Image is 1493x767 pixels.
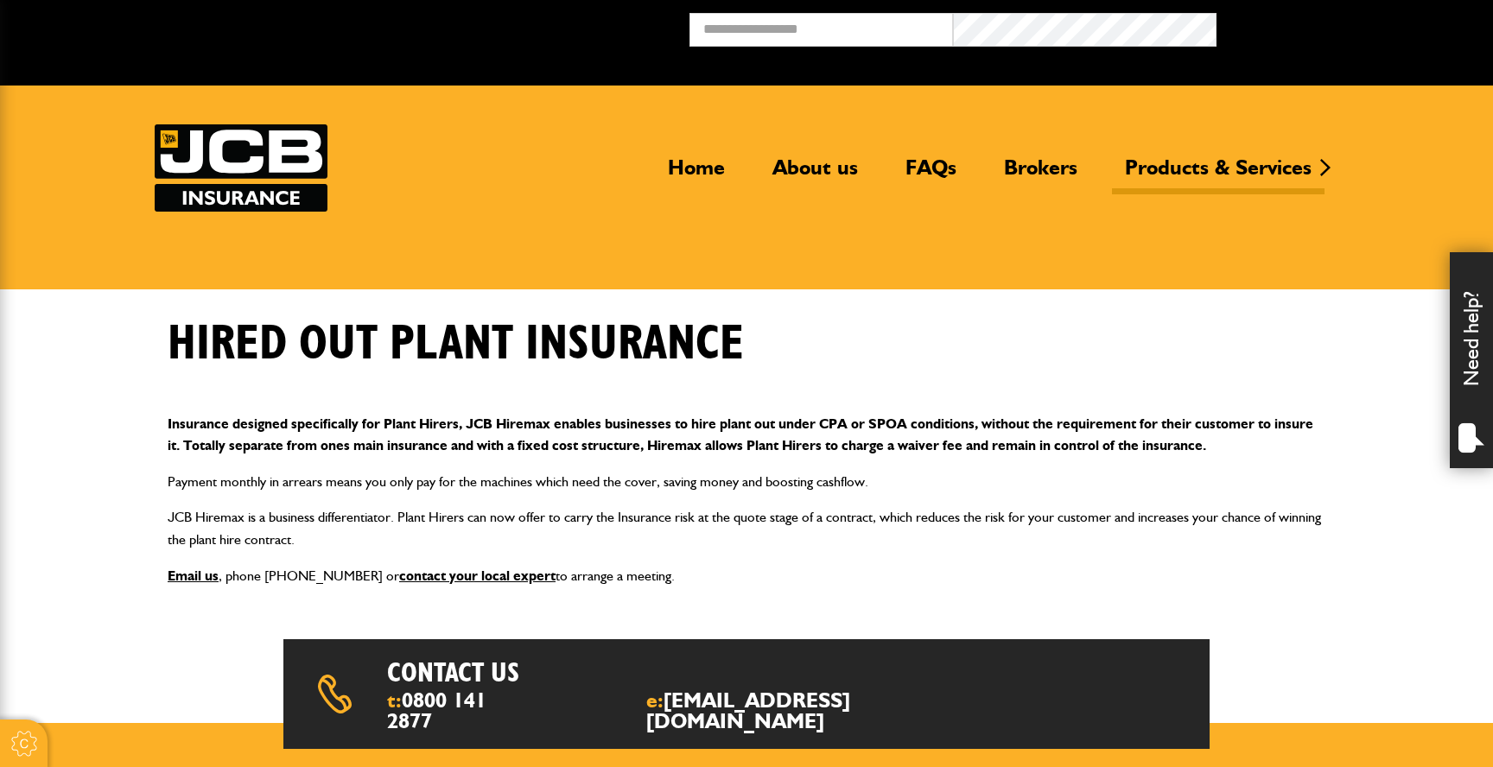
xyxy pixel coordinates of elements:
[168,565,1325,587] p: , phone [PHONE_NUMBER] or to arrange a meeting.
[399,567,556,584] a: contact your local expert
[893,155,969,194] a: FAQs
[155,124,327,212] a: JCB Insurance Services
[387,690,501,732] span: t:
[655,155,738,194] a: Home
[759,155,871,194] a: About us
[1112,155,1325,194] a: Products & Services
[168,315,744,373] h1: Hired out plant insurance
[991,155,1090,194] a: Brokers
[168,567,219,584] a: Email us
[168,471,1325,493] p: Payment monthly in arrears means you only pay for the machines which need the cover, saving money...
[646,688,850,733] a: [EMAIL_ADDRESS][DOMAIN_NAME]
[646,690,937,732] span: e:
[168,413,1325,457] p: Insurance designed specifically for Plant Hirers, JCB Hiremax enables businesses to hire plant ou...
[155,124,327,212] img: JCB Insurance Services logo
[387,656,792,689] h2: Contact us
[168,506,1325,550] p: JCB Hiremax is a business differentiator. Plant Hirers can now offer to carry the Insurance risk ...
[387,688,486,733] a: 0800 141 2877
[1450,252,1493,468] div: Need help?
[1217,13,1480,40] button: Broker Login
